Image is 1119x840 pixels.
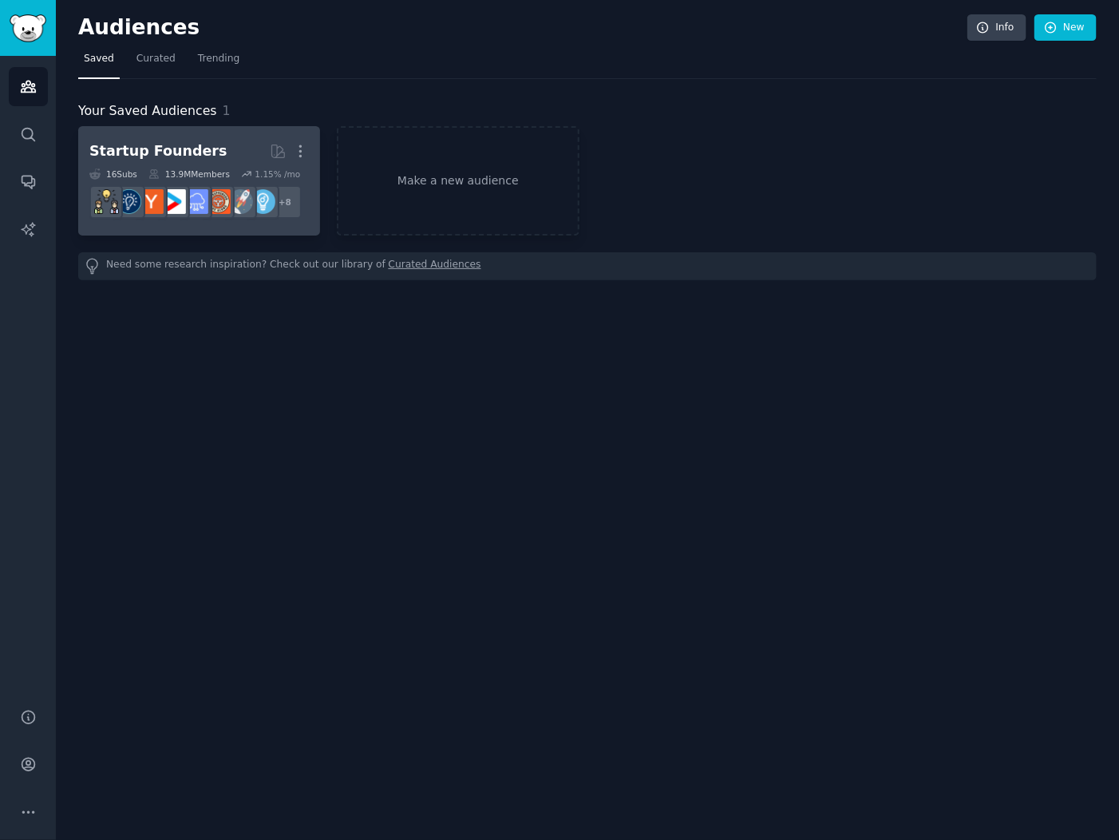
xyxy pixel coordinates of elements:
a: Info [967,14,1026,42]
a: Startup Founders16Subs13.9MMembers1.15% /mo+8EntrepreneurstartupsEntrepreneurRideAlongSaaSstartup... [78,126,320,236]
h2: Audiences [78,15,967,41]
img: growmybusiness [94,189,119,214]
img: Entrepreneur [251,189,275,214]
img: SaaS [184,189,208,214]
img: GummySearch logo [10,14,46,42]
span: 1 [223,103,231,118]
img: startup [161,189,186,214]
a: New [1034,14,1097,42]
a: Saved [78,46,120,79]
span: Curated [136,52,176,66]
a: Curated Audiences [389,258,481,275]
div: Startup Founders [89,141,227,161]
div: 1.15 % /mo [255,168,300,180]
span: Saved [84,52,114,66]
span: Your Saved Audiences [78,101,217,121]
div: 16 Sub s [89,168,137,180]
a: Make a new audience [337,126,579,236]
a: Trending [192,46,245,79]
span: Trending [198,52,239,66]
img: EntrepreneurRideAlong [206,189,231,214]
img: startups [228,189,253,214]
img: Entrepreneurship [117,189,141,214]
div: + 8 [268,185,302,219]
a: Curated [131,46,181,79]
img: ycombinator [139,189,164,214]
div: 13.9M Members [148,168,230,180]
div: Need some research inspiration? Check out our library of [78,252,1097,280]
